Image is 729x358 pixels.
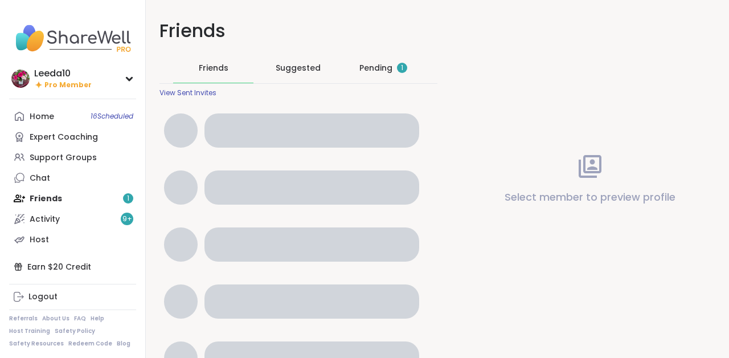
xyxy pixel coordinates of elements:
[359,62,407,74] div: Pending
[9,168,136,188] a: Chat
[91,315,104,323] a: Help
[9,340,64,348] a: Safety Resources
[9,147,136,168] a: Support Groups
[117,340,130,348] a: Blog
[9,18,136,58] img: ShareWell Nav Logo
[44,80,92,90] span: Pro Member
[122,214,132,224] span: 9 +
[401,63,403,73] span: 1
[91,112,133,121] span: 16 Scheduled
[9,127,136,147] a: Expert Coaching
[34,67,92,80] div: Leeda10
[199,62,228,74] span: Friends
[30,173,50,184] div: Chat
[9,229,136,250] a: Host
[9,257,136,277] div: Earn $20 Credit
[30,234,49,246] div: Host
[11,70,30,88] img: Leeda10
[30,214,60,225] div: Activity
[9,209,136,229] a: Activity9+
[30,152,97,164] div: Support Groups
[9,287,136,307] a: Logout
[159,88,216,97] div: View Sent Invites
[68,340,112,348] a: Redeem Code
[9,315,38,323] a: Referrals
[28,291,58,303] div: Logout
[505,189,675,205] p: Select member to preview profile
[159,18,437,44] h1: Friends
[55,327,95,335] a: Safety Policy
[30,111,54,123] div: Home
[42,315,69,323] a: About Us
[276,62,321,74] span: Suggested
[9,327,50,335] a: Host Training
[74,315,86,323] a: FAQ
[30,132,98,143] div: Expert Coaching
[9,106,136,127] a: Home16Scheduled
